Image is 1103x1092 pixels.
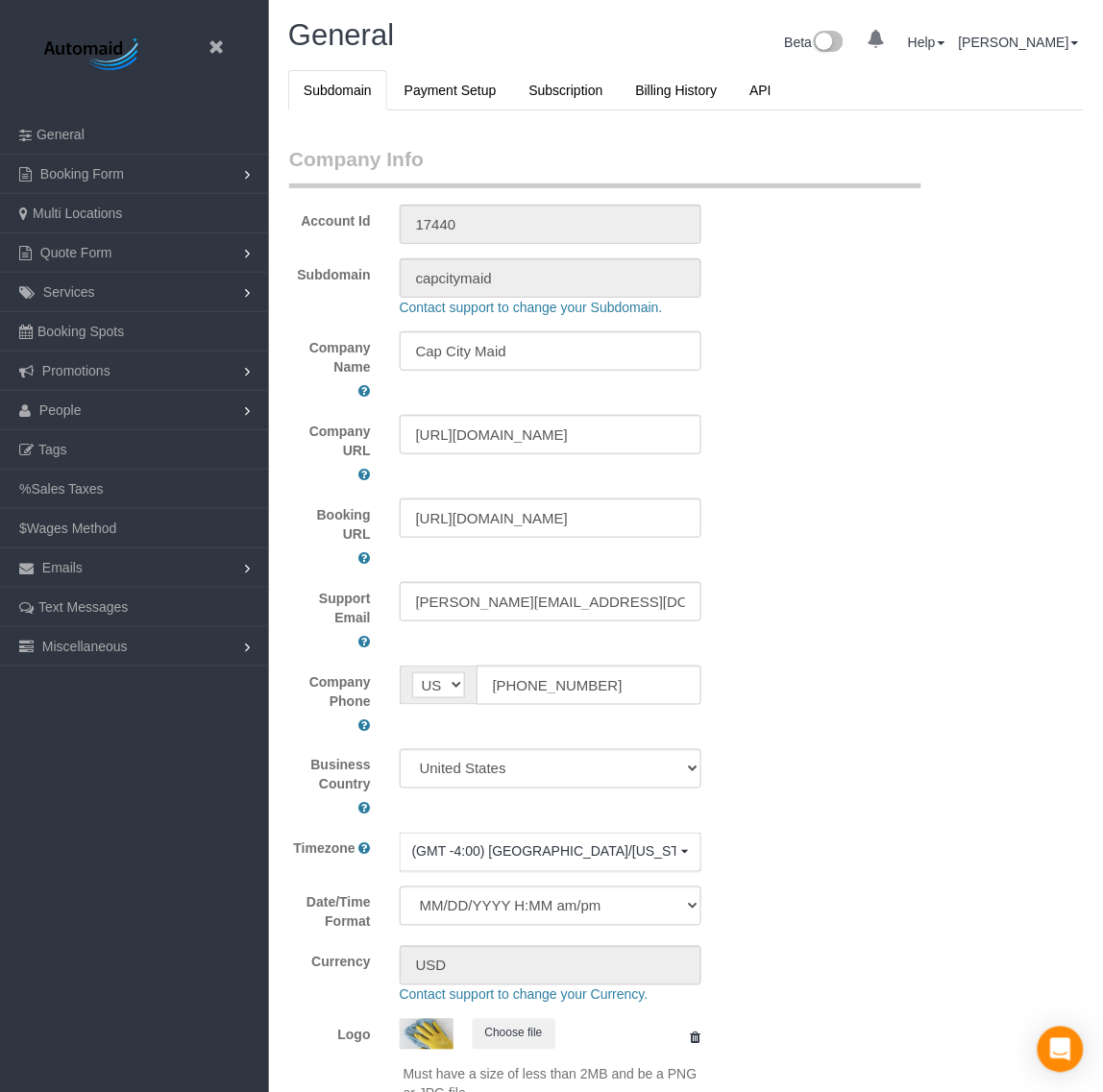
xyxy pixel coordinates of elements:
label: Company URL [289,422,371,460]
span: General [37,127,85,142]
label: Subdomain [275,258,385,284]
button: (GMT -4:00) [GEOGRAPHIC_DATA]/[US_STATE] [400,833,701,872]
label: Support Email [289,589,371,627]
input: Phone [477,666,701,705]
span: Sales Taxes [31,481,103,497]
label: Timezone [294,839,355,859]
a: Payment Setup [389,70,512,110]
span: (GMT -4:00) [GEOGRAPHIC_DATA]/[US_STATE] [412,842,676,861]
div: Contact support to change your Subdomain. [385,298,1046,317]
label: Company Name [289,338,371,376]
span: People [39,402,82,418]
label: Logo [275,1019,385,1045]
span: Miscellaneous [42,639,128,654]
label: Business Country [289,756,371,794]
span: Promotions [42,363,110,378]
a: [PERSON_NAME] [959,35,1079,50]
span: Emails [42,560,83,575]
span: Quote Form [40,245,112,260]
ol: Choose Timezone [400,833,701,872]
span: Text Messages [38,599,128,615]
a: API [734,70,787,110]
span: Booking Spots [37,324,124,339]
span: Wages Method [27,521,117,536]
span: Services [43,284,95,300]
a: Billing History [621,70,733,110]
div: Contact support to change your Currency. [385,985,1046,1005]
img: New interface [812,31,844,56]
span: Multi Locations [33,206,122,221]
button: Choose file [473,1019,555,1049]
legend: Company Info [289,145,921,188]
img: 0e9f69fd59d6b5e09f21f76bff35b0e686b22695.jpeg [400,1019,453,1050]
span: Tags [38,442,67,457]
span: Booking Form [40,166,124,182]
label: Date/Time Format [275,886,385,932]
a: Help [908,35,945,50]
label: Company Phone [289,672,371,711]
img: Automaid Logo [34,34,154,77]
span: General [288,18,394,52]
label: Account Id [275,205,385,231]
a: Subdomain [288,70,387,110]
a: Beta [785,35,845,50]
label: Currency [275,946,385,972]
label: Booking URL [289,505,371,544]
div: Open Intercom Messenger [1038,1027,1084,1073]
a: Subscription [514,70,619,110]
